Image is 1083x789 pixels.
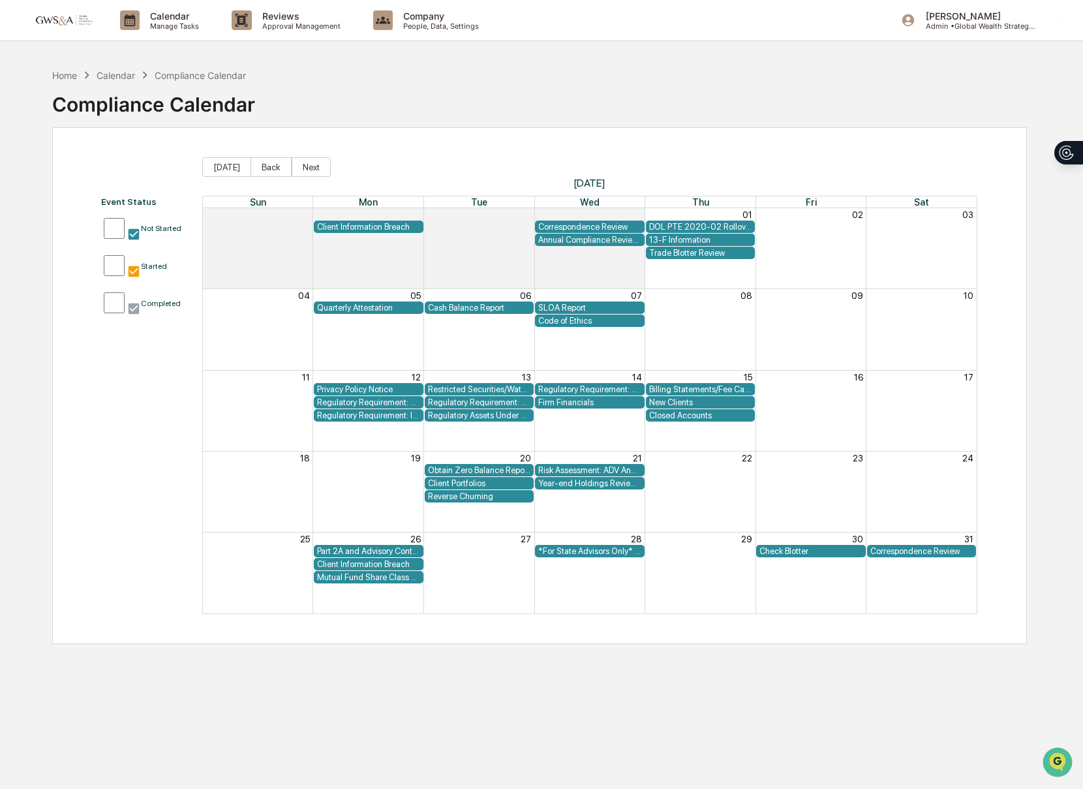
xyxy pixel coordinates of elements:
button: 27 [521,534,531,544]
div: Restricted Securities/Watchlist [428,384,530,394]
button: 04 [298,290,310,301]
p: Approval Management [252,22,347,31]
div: Reverse Churning [428,491,530,501]
span: [DATE] [202,177,977,189]
button: 28 [299,209,310,220]
div: 🗄️ [95,166,105,176]
button: Start new chat [222,104,237,119]
button: 30 [852,534,863,544]
button: 05 [410,290,421,301]
button: 30 [520,209,531,220]
span: Mon [359,196,378,208]
span: Fri [806,196,817,208]
p: Manage Tasks [140,22,206,31]
div: Firm Financials [538,397,641,407]
div: Calendar [97,70,135,81]
div: Billing Statements/Fee Calculations Report [649,384,752,394]
button: 18 [300,453,310,463]
button: 09 [851,290,863,301]
span: Data Lookup [26,189,82,202]
div: Not Started [141,224,181,233]
button: 31 [964,534,973,544]
button: 20 [520,453,531,463]
div: DOL PTE 2020-02 Rollover Reviews [649,222,752,232]
a: 🗄️Attestations [89,159,167,183]
div: Quarterly Attestation [317,303,419,313]
button: 07 [631,290,642,301]
div: 🔎 [13,191,23,201]
div: Started [141,262,167,271]
div: Year-end Holdings Review for Potential 13-G/F Filing [538,478,641,488]
button: [DATE] [202,157,251,177]
iframe: Open customer support [1041,746,1076,781]
p: Calendar [140,10,206,22]
button: 16 [854,372,863,382]
span: Sun [250,196,266,208]
span: Attestations [108,164,162,178]
button: 01 [742,209,752,220]
img: logo [31,14,94,26]
div: 🖐️ [13,166,23,176]
div: Event Status [101,196,189,207]
div: We're available if you need us! [44,113,165,123]
div: Privacy Policy Notice [317,384,419,394]
button: 03 [962,209,973,220]
div: Closed Accounts [649,410,752,420]
div: Code of Ethics [538,316,641,326]
button: 19 [411,453,421,463]
div: New Clients [649,397,752,407]
button: 17 [964,372,973,382]
div: Obtain Zero Balance Report from Custodian [428,465,530,475]
div: Regulatory Requirement: File Annual Amendment to Form ADV [317,397,419,407]
button: 10 [964,290,973,301]
button: 12 [412,372,421,382]
div: Regulatory Assets Under Management [428,410,530,420]
span: Pylon [130,221,158,231]
div: Regulatory Requirement: IARD Final Renewal Statement [317,410,419,420]
div: Mutual Fund Share Class Review [317,572,419,582]
button: Back [251,157,292,177]
a: 🔎Data Lookup [8,184,87,208]
span: Sat [914,196,929,208]
a: Powered byPylon [92,221,158,231]
p: People, Data, Settings [393,22,485,31]
button: 29 [410,209,421,220]
button: 28 [631,534,642,544]
span: Preclearance [26,164,84,178]
button: 08 [740,290,752,301]
p: Company [393,10,485,22]
div: Client Information Breach [317,559,419,569]
div: Trade Blotter Review [649,248,752,258]
button: 25 [300,534,310,544]
div: Cash Balance Report [428,303,530,313]
div: *For State Advisors Only* For each state your firm is registered, review state requirements on su... [538,546,641,556]
div: Regulatory Requirement: Fund IARD Account for Annual Amendment [538,384,641,394]
button: 15 [744,372,752,382]
button: 24 [962,453,973,463]
button: 22 [742,453,752,463]
span: Thu [692,196,709,208]
div: Compliance Calendar [155,70,246,81]
div: Client Portfolios [428,478,530,488]
button: 29 [741,534,752,544]
button: 02 [852,209,863,220]
div: Regulatory Requirement: File 13H (if applicable) [428,397,530,407]
a: 🖐️Preclearance [8,159,89,183]
div: Annual Compliance Review for Firm [538,235,641,245]
div: Month View [202,196,977,614]
button: 11 [302,372,310,382]
div: Completed [141,299,181,308]
div: Risk Assessment: ADV Annual Amendment [538,465,641,475]
div: Correspondence Review [870,546,973,556]
div: Correspondence Review [538,222,641,232]
div: Part 2A and Advisory Contracts Review [317,546,419,556]
p: Reviews [252,10,347,22]
button: 13 [522,372,531,382]
div: Client Information Breach [317,222,419,232]
p: Admin • Global Wealth Strategies Associates [915,22,1037,31]
div: Compliance Calendar [52,82,255,116]
button: 31 [633,209,642,220]
p: [PERSON_NAME] [915,10,1037,22]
